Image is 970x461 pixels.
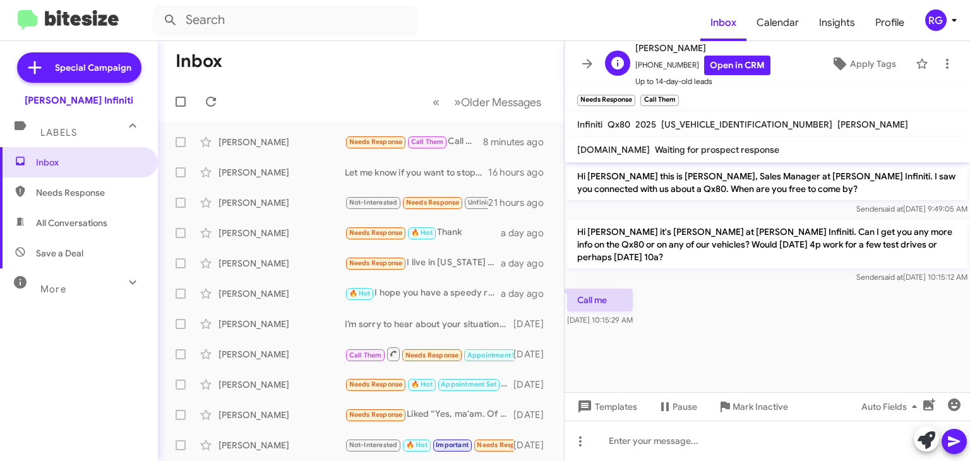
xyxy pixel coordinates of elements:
[219,348,345,361] div: [PERSON_NAME]
[17,52,141,83] a: Special Campaign
[436,441,469,449] span: Important
[405,351,459,359] span: Needs Response
[513,378,554,391] div: [DATE]
[567,165,967,200] p: Hi [PERSON_NAME] this is [PERSON_NAME], Sales Manager at [PERSON_NAME] Infiniti. I saw you connec...
[176,51,222,71] h1: Inbox
[483,136,554,148] div: 8 minutes ago
[856,272,967,282] span: Sender [DATE] 10:15:12 AM
[856,204,967,213] span: Sender [DATE] 9:49:05 AM
[661,119,832,130] span: [US_VEHICLE_IDENTIFICATION_NUMBER]
[881,204,903,213] span: said at
[349,410,403,419] span: Needs Response
[577,144,650,155] span: [DOMAIN_NAME]
[425,89,447,115] button: Previous
[441,380,496,388] span: Appointment Set
[345,346,513,362] div: Inbound Call
[349,351,382,359] span: Call Them
[655,144,779,155] span: Waiting for prospect response
[704,56,770,75] a: Open in CRM
[914,9,956,31] button: RG
[219,287,345,300] div: [PERSON_NAME]
[411,229,433,237] span: 🔥 Hot
[411,138,444,146] span: Call Them
[36,156,143,169] span: Inbox
[345,286,501,301] div: I hope you have a speedy recovery! We can help you with the process over the phone or arrange a v...
[513,409,554,421] div: [DATE]
[454,94,461,110] span: »
[219,439,345,452] div: [PERSON_NAME]
[700,4,746,41] a: Inbox
[36,217,107,229] span: All Conversations
[501,287,554,300] div: a day ago
[349,138,403,146] span: Needs Response
[219,318,345,330] div: [PERSON_NAME]
[153,5,418,35] input: Search
[635,119,656,130] span: 2025
[501,257,554,270] div: a day ago
[36,186,143,199] span: Needs Response
[345,135,483,149] div: Call me
[406,198,460,207] span: Needs Response
[219,257,345,270] div: [PERSON_NAME]
[635,40,770,56] span: [PERSON_NAME]
[635,56,770,75] span: [PHONE_NUMBER]
[446,89,549,115] button: Next
[746,4,809,41] a: Calendar
[345,256,501,270] div: I live in [US_STATE] now and have a Rogue sv with 40, 000 miles,2023. I don't think we could both...
[640,95,678,106] small: Call Them
[349,289,371,297] span: 🔥 Hot
[575,395,637,418] span: Templates
[219,409,345,421] div: [PERSON_NAME]
[345,195,488,210] div: I no longer have this vehicle.
[219,196,345,209] div: [PERSON_NAME]
[647,395,707,418] button: Pause
[501,227,554,239] div: a day ago
[673,395,697,418] span: Pause
[567,220,967,268] p: Hi [PERSON_NAME] it's [PERSON_NAME] at [PERSON_NAME] Infiniti. Can I get you any more info on the...
[345,438,513,452] div: Thanks
[411,380,433,388] span: 🔥 Hot
[467,351,523,359] span: Appointment Set
[565,395,647,418] button: Templates
[809,4,865,41] a: Insights
[55,61,131,74] span: Special Campaign
[851,395,932,418] button: Auto Fields
[349,441,398,449] span: Not-Interested
[577,119,602,130] span: Infiniti
[406,441,428,449] span: 🔥 Hot
[426,89,549,115] nav: Page navigation example
[345,225,501,240] div: Thank
[36,247,83,260] span: Save a Deal
[488,166,554,179] div: 16 hours ago
[25,94,133,107] div: [PERSON_NAME] Infiniti
[219,166,345,179] div: [PERSON_NAME]
[865,4,914,41] span: Profile
[468,198,503,207] span: Unfinished
[349,380,403,388] span: Needs Response
[567,289,633,311] p: Call me
[433,94,440,110] span: «
[219,136,345,148] div: [PERSON_NAME]
[850,52,896,75] span: Apply Tags
[345,407,513,422] div: Liked “Yes, ma'am. Of course. I will send over some options and just let me know what you think. ...
[349,259,403,267] span: Needs Response
[635,75,770,88] span: Up to 14-day-old leads
[567,315,633,325] span: [DATE] 10:15:29 AM
[477,441,530,449] span: Needs Response
[513,439,554,452] div: [DATE]
[513,348,554,361] div: [DATE]
[861,395,922,418] span: Auto Fields
[40,284,66,295] span: More
[608,119,630,130] span: Qx80
[345,377,513,392] div: Text me a proposal
[349,198,398,207] span: Not-Interested
[345,166,488,179] div: Let me know if you want to stop by [DATE] just to check one out. Have a good evening!
[925,9,947,31] div: RG
[513,318,554,330] div: [DATE]
[837,119,908,130] span: [PERSON_NAME]
[40,127,77,138] span: Labels
[707,395,798,418] button: Mark Inactive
